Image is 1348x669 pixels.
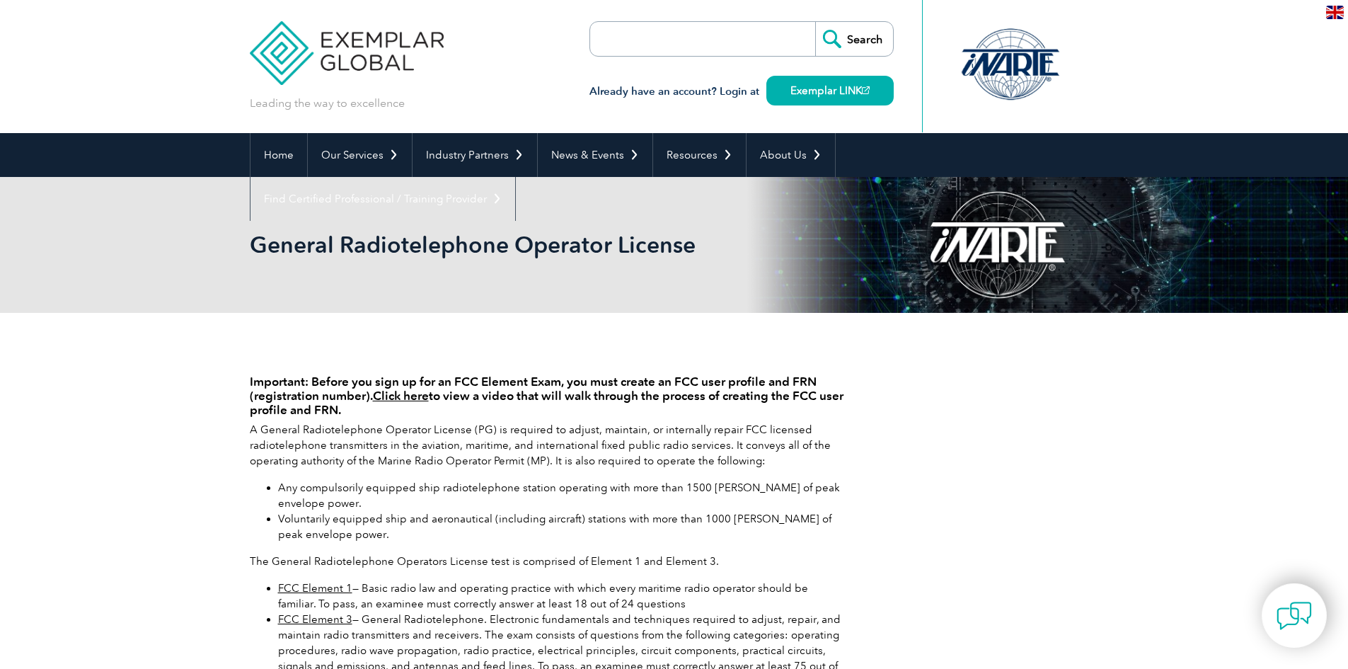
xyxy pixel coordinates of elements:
[250,133,307,177] a: Home
[250,234,844,256] h2: General Radiotelephone Operator License
[413,133,537,177] a: Industry Partners
[538,133,652,177] a: News & Events
[250,177,515,221] a: Find Certified Professional / Training Provider
[589,83,894,101] h3: Already have an account? Login at
[278,581,844,612] li: — Basic radio law and operating practice with which every maritime radio operator should be famil...
[250,422,844,469] p: A General Radiotelephone Operator License (PG) is required to adjust, maintain, or internally rep...
[1326,6,1344,19] img: en
[250,374,844,417] h4: Important: Before you sign up for an FCC Element Exam, you must create an FCC user profile and FR...
[766,76,894,105] a: Exemplar LINK
[308,133,412,177] a: Our Services
[815,22,893,56] input: Search
[278,582,352,595] a: FCC Element 1
[862,86,870,94] img: open_square.png
[250,554,844,569] p: The General Radiotelephone Operators License test is comprised of Element 1 and Element 3.
[373,389,429,403] a: Click here
[653,133,746,177] a: Resources
[250,96,405,111] p: Leading the way to excellence
[747,133,835,177] a: About Us
[278,480,844,511] li: Any compulsorily equipped ship radiotelephone station operating with more than 1500 [PERSON_NAME]...
[278,613,352,626] a: FCC Element 3
[278,511,844,542] li: Voluntarily equipped ship and aeronautical (including aircraft) stations with more than 1000 [PER...
[1277,598,1312,634] img: contact-chat.png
